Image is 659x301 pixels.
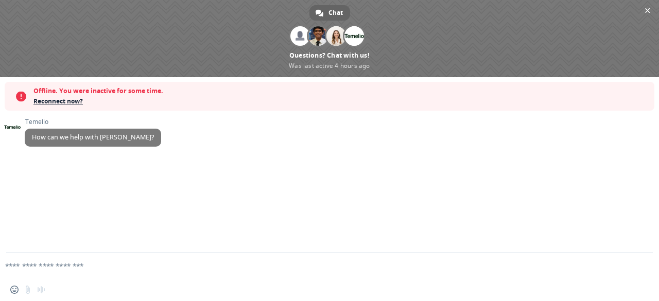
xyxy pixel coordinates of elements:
span: Reconnect now? [33,96,649,107]
span: Insert an emoji [10,286,19,294]
div: Chat [309,5,350,21]
span: Temelio [25,118,161,126]
span: Close chat [642,5,653,16]
span: Offline. You were inactive for some time. [33,86,649,96]
span: Chat [328,5,343,21]
span: How can we help with [PERSON_NAME]? [32,133,154,141]
textarea: Compose your message... [5,261,621,271]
